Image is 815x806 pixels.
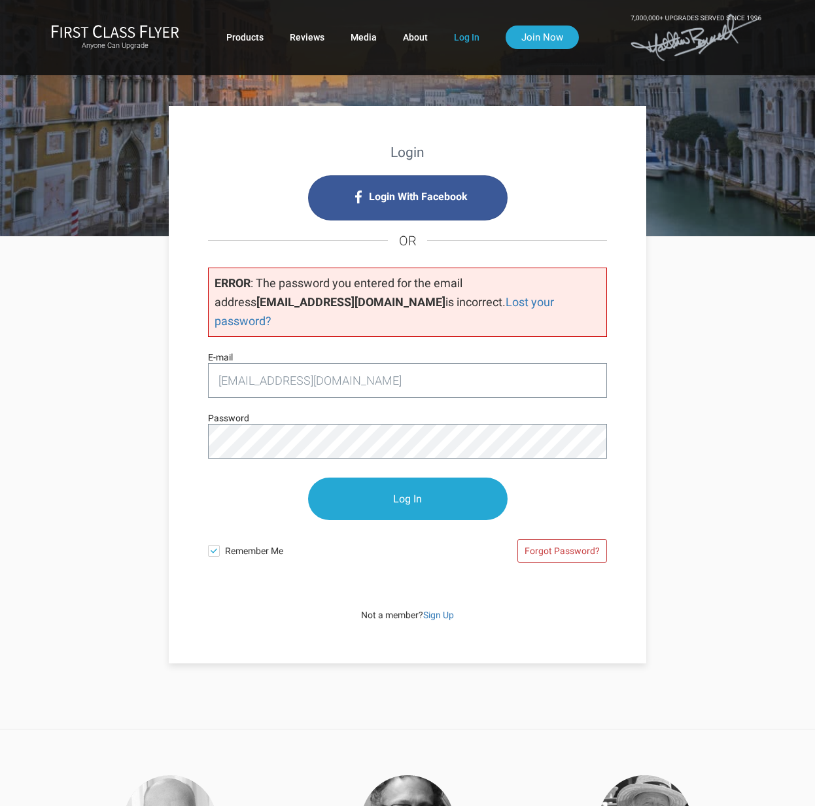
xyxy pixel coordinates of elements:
strong: [EMAIL_ADDRESS][DOMAIN_NAME] [256,295,445,309]
strong: Login [390,145,425,160]
h4: OR [208,220,607,261]
small: Anyone Can Upgrade [51,41,179,50]
a: Lost your password? [215,295,554,328]
a: About [403,26,428,49]
span: Remember Me [225,538,407,558]
p: : The password you entered for the email address is incorrect. [208,268,607,337]
input: Log In [308,478,508,520]
span: Login With Facebook [369,186,468,207]
a: Media [351,26,377,49]
a: Log In [454,26,479,49]
a: First Class FlyerAnyone Can Upgrade [51,24,179,50]
label: E-mail [208,350,233,364]
a: Sign Up [423,610,454,620]
strong: ERROR [215,276,251,290]
a: Reviews [290,26,324,49]
a: Join Now [506,26,579,49]
img: First Class Flyer [51,24,179,38]
span: Not a member? [361,610,454,620]
label: Password [208,411,249,425]
i: Login with Facebook [308,175,508,220]
a: Products [226,26,264,49]
a: Forgot Password? [517,539,607,563]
